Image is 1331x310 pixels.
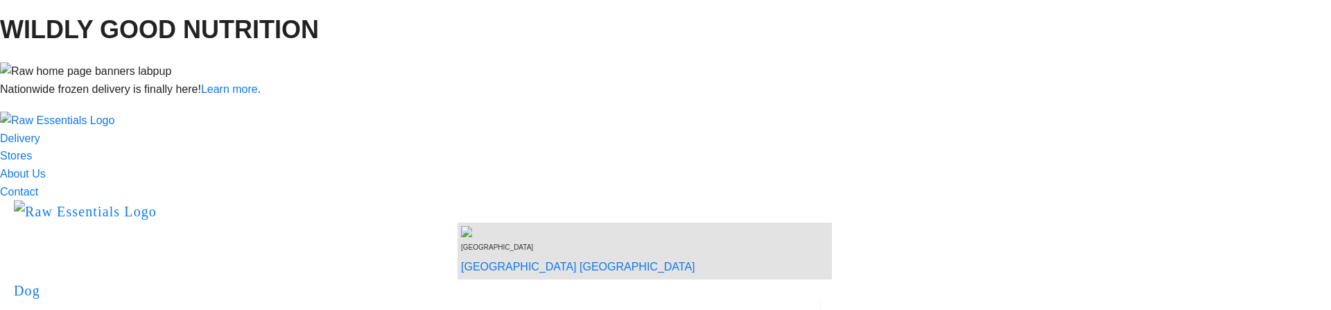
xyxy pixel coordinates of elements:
img: Raw Essentials Logo [14,200,157,223]
img: van-moving.png [461,226,475,237]
a: Learn more [201,83,258,95]
a: [GEOGRAPHIC_DATA] [580,261,695,273]
a: Dog [14,283,40,298]
a: [GEOGRAPHIC_DATA] [461,261,577,273]
span: [GEOGRAPHIC_DATA] [461,243,533,251]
